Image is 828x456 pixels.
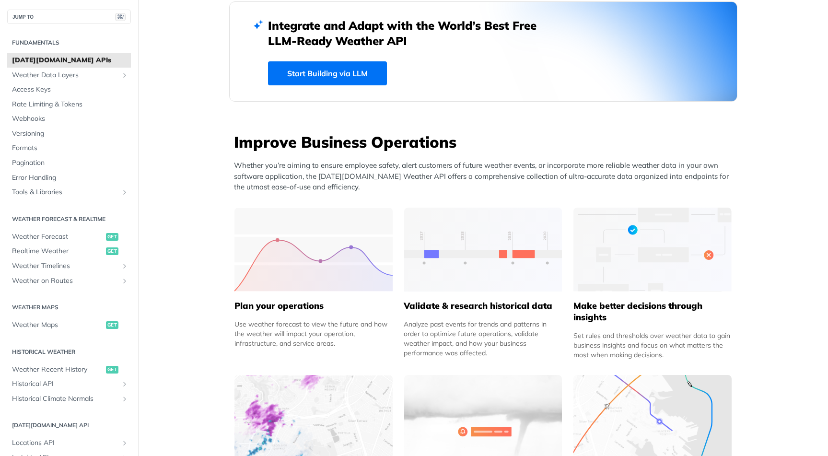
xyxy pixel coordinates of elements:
span: Weather on Routes [12,276,118,286]
a: Versioning [7,127,131,141]
a: Historical APIShow subpages for Historical API [7,377,131,391]
button: Show subpages for Weather Data Layers [121,71,128,79]
button: JUMP TO⌘/ [7,10,131,24]
a: Tools & LibrariesShow subpages for Tools & Libraries [7,185,131,199]
span: Rate Limiting & Tokens [12,100,128,109]
span: [DATE][DOMAIN_NAME] APIs [12,56,128,65]
a: Start Building via LLM [268,61,387,85]
img: 13d7ca0-group-496-2.svg [404,208,562,292]
span: Formats [12,143,128,153]
button: Show subpages for Historical Climate Normals [121,395,128,403]
span: Error Handling [12,173,128,183]
span: Weather Timelines [12,261,118,271]
span: get [106,321,118,329]
h2: Weather Forecast & realtime [7,215,131,223]
span: Weather Recent History [12,365,104,374]
span: get [106,366,118,374]
span: Weather Data Layers [12,70,118,80]
a: Webhooks [7,112,131,126]
h3: Improve Business Operations [234,131,737,152]
span: Tools & Libraries [12,187,118,197]
button: Show subpages for Weather on Routes [121,277,128,285]
a: Weather Recent Historyget [7,362,131,377]
span: get [106,233,118,241]
a: Access Keys [7,82,131,97]
a: Realtime Weatherget [7,244,131,258]
span: Weather Maps [12,320,104,330]
a: Weather Forecastget [7,230,131,244]
div: Use weather forecast to view the future and how the weather will impact your operation, infrastru... [234,319,393,348]
button: Show subpages for Historical API [121,380,128,388]
h2: Weather Maps [7,303,131,312]
a: Weather Data LayersShow subpages for Weather Data Layers [7,68,131,82]
span: Weather Forecast [12,232,104,242]
span: get [106,247,118,255]
h2: Fundamentals [7,38,131,47]
button: Show subpages for Weather Timelines [121,262,128,270]
img: a22d113-group-496-32x.svg [573,208,732,292]
a: Weather TimelinesShow subpages for Weather Timelines [7,259,131,273]
span: Locations API [12,438,118,448]
h5: Validate & research historical data [404,300,562,312]
a: Error Handling [7,171,131,185]
a: Weather Mapsget [7,318,131,332]
img: 39565e8-group-4962x.svg [234,208,393,292]
span: Realtime Weather [12,246,104,256]
a: Weather on RoutesShow subpages for Weather on Routes [7,274,131,288]
h2: Integrate and Adapt with the World’s Best Free LLM-Ready Weather API [268,18,551,48]
a: Rate Limiting & Tokens [7,97,131,112]
a: [DATE][DOMAIN_NAME] APIs [7,53,131,68]
h5: Plan your operations [234,300,393,312]
p: Whether you’re aiming to ensure employee safety, alert customers of future weather events, or inc... [234,160,737,193]
a: Formats [7,141,131,155]
span: Historical API [12,379,118,389]
span: Webhooks [12,114,128,124]
div: Set rules and thresholds over weather data to gain business insights and focus on what matters th... [573,331,732,360]
span: Pagination [12,158,128,168]
span: Access Keys [12,85,128,94]
a: Pagination [7,156,131,170]
button: Show subpages for Tools & Libraries [121,188,128,196]
a: Historical Climate NormalsShow subpages for Historical Climate Normals [7,392,131,406]
span: Versioning [12,129,128,139]
a: Locations APIShow subpages for Locations API [7,436,131,450]
h5: Make better decisions through insights [573,300,732,323]
span: Historical Climate Normals [12,394,118,404]
span: ⌘/ [115,13,126,21]
h2: [DATE][DOMAIN_NAME] API [7,421,131,430]
h2: Historical Weather [7,348,131,356]
div: Analyze past events for trends and patterns in order to optimize future operations, validate weat... [404,319,562,358]
button: Show subpages for Locations API [121,439,128,447]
